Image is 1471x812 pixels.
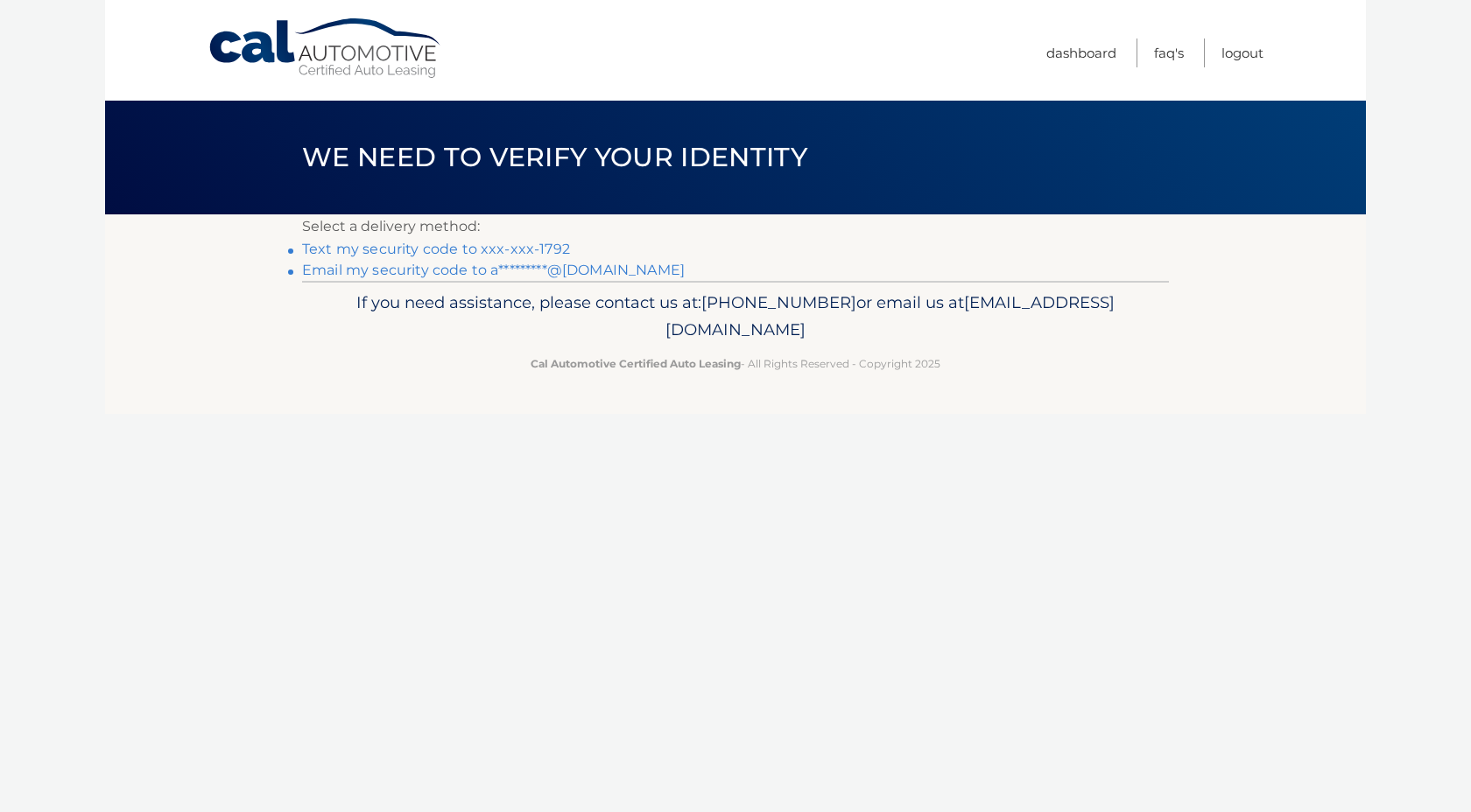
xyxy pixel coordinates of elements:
[1046,38,1116,67] a: Dashboard
[302,241,570,257] a: Text my security code to xxx-xxx-1792
[1154,38,1184,67] a: FAQ's
[313,354,1158,373] p: - All Rights Reserved - Copyright 2025
[701,292,856,312] span: [PHONE_NUMBER]
[531,357,741,370] strong: Cal Automotive Certified Auto Leasing
[302,141,807,173] span: We need to verify your identity
[313,289,1158,345] p: If you need assistance, please contact us at: or email us at
[208,17,444,80] a: Cal Automotive
[1221,38,1263,67] a: Logout
[302,214,1169,239] p: Select a delivery method:
[302,262,685,278] a: Email my security code to a*********@[DOMAIN_NAME]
